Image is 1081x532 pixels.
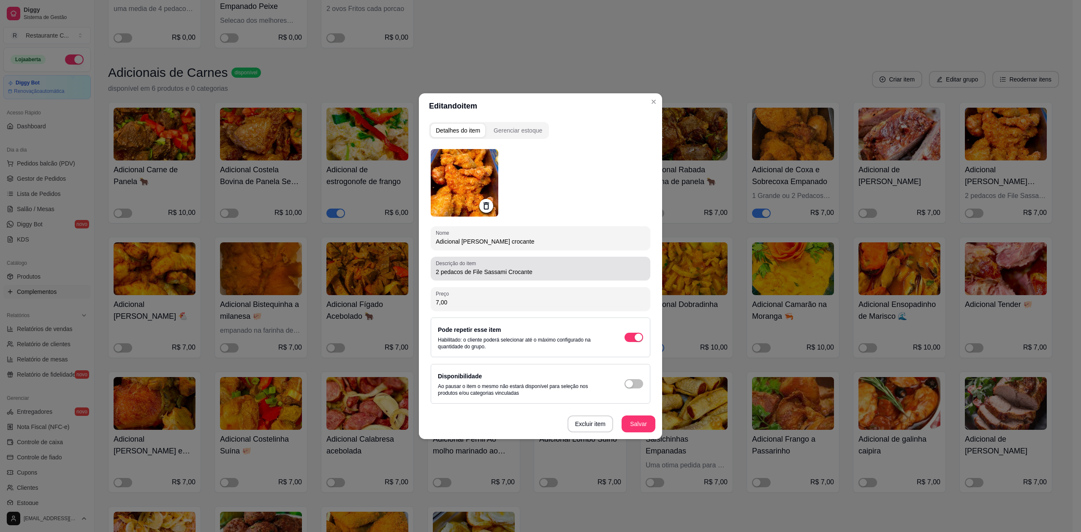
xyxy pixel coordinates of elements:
label: Preço [436,290,452,297]
p: Habilitado: o cliente poderá selecionar até o máximo configurado na quantidade do grupo. [438,337,608,350]
input: Nome [436,237,645,246]
input: Preço [436,298,645,307]
label: Nome [436,229,452,236]
input: Descrição do item [436,268,645,276]
div: Detalhes do item [436,126,480,135]
div: Gerenciar estoque [494,126,542,135]
img: logo da loja [431,149,498,217]
label: Descrição do item [436,260,479,267]
button: Close [647,95,660,109]
button: Excluir item [568,415,613,432]
div: complement-group [429,122,549,139]
div: complement-group [429,122,652,139]
label: Disponibilidade [438,373,482,380]
label: Pode repetir esse item [438,326,501,333]
button: Salvar [622,415,655,432]
p: Ao pausar o item o mesmo não estará disponível para seleção nos produtos e/ou categorias vinculadas [438,383,608,396]
header: Editando item [419,93,662,119]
